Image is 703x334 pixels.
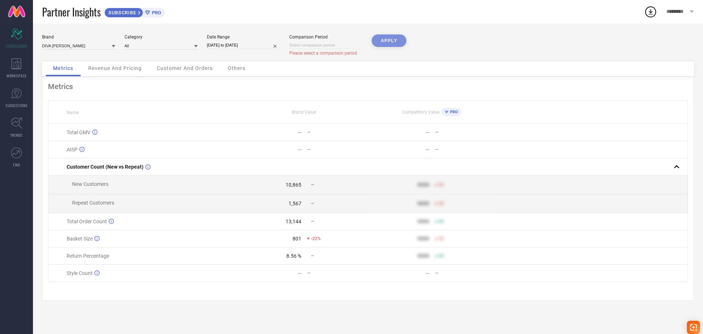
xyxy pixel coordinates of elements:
[439,182,444,187] span: 50
[6,43,27,49] span: SCORECARDS
[439,236,444,241] span: 50
[124,34,198,40] div: Category
[228,65,245,71] span: Others
[435,130,495,135] div: —
[311,201,314,206] span: —
[10,132,23,138] span: TRENDS
[42,4,101,19] span: Partner Insights
[67,253,109,259] span: Return Percentage
[67,219,107,224] span: Total Order Count
[104,6,165,18] a: SUBSCRIBEPRO
[67,236,93,242] span: Basket Size
[417,253,429,259] div: 9999
[67,270,93,276] span: Style Count
[417,236,429,242] div: 9999
[311,182,314,187] span: —
[311,253,314,258] span: —
[289,201,301,206] div: 1,567
[67,147,78,153] span: AISP
[307,271,368,276] div: —
[72,200,114,206] span: Repeat Customers
[435,147,495,152] div: —
[48,82,688,91] div: Metrics
[7,73,27,78] span: WORKSPACE
[311,219,314,224] span: —
[67,110,79,115] span: Name
[298,270,302,276] div: —
[286,182,301,188] div: 10,865
[292,110,316,115] span: Brand Value
[435,271,495,276] div: —
[307,130,368,135] div: —
[425,270,429,276] div: —
[417,219,429,224] div: 9999
[307,147,368,152] div: —
[105,10,138,15] span: SUBSCRIBE
[293,236,301,242] div: 801
[42,34,115,40] div: Brand
[207,41,280,49] input: Select date range
[67,164,144,170] span: Customer Count (New vs Repeat)
[425,147,429,153] div: —
[311,236,321,241] span: -22%
[72,181,108,187] span: New Customers
[439,201,444,206] span: 50
[417,201,429,206] div: 9999
[286,253,301,259] div: 8.56 %
[289,34,362,40] div: Comparison Period
[644,5,657,18] div: Open download list
[289,41,362,49] input: Select comparison period
[286,219,301,224] div: 13,144
[289,51,357,56] span: Please select a comparison period
[425,129,429,135] div: —
[150,10,161,15] span: PRO
[298,129,302,135] div: —
[417,182,429,188] div: 9999
[88,65,142,71] span: Revenue And Pricing
[157,65,213,71] span: Customer And Orders
[207,34,280,40] div: Date Range
[13,162,20,168] span: FWD
[402,110,439,115] span: Competitors Value
[298,147,302,153] div: —
[448,110,458,114] span: PRO
[439,253,444,258] span: 50
[439,219,444,224] span: 50
[67,129,90,135] span: Total GMV
[5,103,28,108] span: SUGGESTIONS
[53,65,73,71] span: Metrics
